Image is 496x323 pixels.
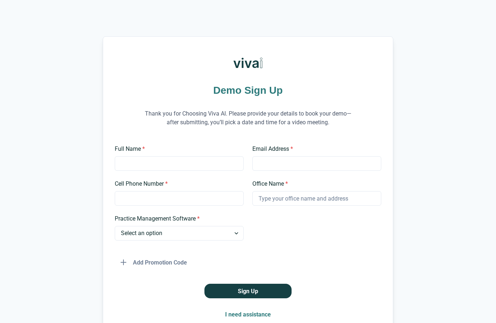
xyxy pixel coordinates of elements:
[115,255,193,270] button: Add Promotion Code
[219,307,277,322] button: I need assistance
[252,191,381,206] input: Type your office name and address
[115,214,239,223] label: Practice Management Software
[233,48,263,77] img: Viva AI Logo
[252,179,377,188] label: Office Name
[204,284,292,298] button: Sign Up
[252,145,377,153] label: Email Address
[115,179,239,188] label: Cell Phone Number
[115,145,239,153] label: Full Name
[139,100,357,136] p: Thank you for Choosing Viva AI. Please provide your details to book your demo—after submitting, y...
[115,83,381,97] h1: Demo Sign Up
